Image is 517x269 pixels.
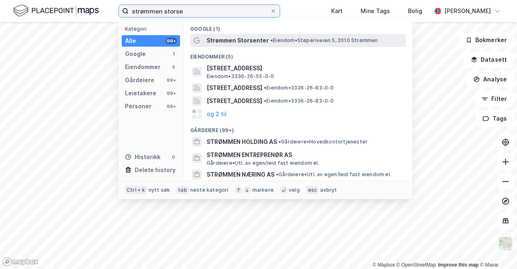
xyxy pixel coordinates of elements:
[190,187,229,193] div: neste kategori
[13,4,99,18] img: logo.f888ab2527a4732fd821a326f86c7f29.svg
[476,230,517,269] iframe: Chat Widget
[2,257,38,267] a: Mapbox homepage
[170,51,177,57] div: 1
[184,47,412,62] div: Eiendommer (5)
[207,63,403,73] span: [STREET_ADDRESS]
[397,262,436,268] a: OpenStreetMap
[264,98,266,104] span: •
[207,36,269,45] span: Strømmen Storsenter
[125,101,152,111] div: Personer
[165,38,177,44] div: 99+
[475,91,514,107] button: Filter
[331,6,343,16] div: Kart
[165,90,177,96] div: 99+
[464,52,514,68] button: Datasett
[444,6,491,16] div: [PERSON_NAME]
[125,186,147,194] div: Ctrl + k
[184,19,412,34] div: Google (1)
[207,160,319,166] span: Gårdeiere • Utl. av egen/leid fast eiendom el.
[207,73,274,80] span: Eiendom • 3336-26-55-0-0
[207,150,403,160] span: STRØMMEN ENTREPRENØR AS
[125,152,160,162] div: Historikk
[270,37,378,44] span: Eiendom • Støperiveien 5, 2010 Strømmen
[276,171,279,177] span: •
[125,88,156,98] div: Leietakere
[279,139,368,145] span: Gårdeiere • Hovedkontortjenester
[135,165,176,175] div: Delete history
[165,103,177,110] div: 99+
[476,230,517,269] div: Kontrollprogram for chat
[207,170,274,179] span: STRØMMEN NÆRING AS
[361,6,390,16] div: Mine Tags
[170,154,177,160] div: 0
[306,186,319,194] div: esc
[125,36,136,46] div: Alle
[176,186,189,194] div: tab
[125,62,160,72] div: Eiendommer
[466,71,514,87] button: Analyse
[372,262,395,268] a: Mapbox
[459,32,514,48] button: Bokmerker
[476,110,514,127] button: Tags
[289,187,300,193] div: velg
[279,139,281,145] span: •
[125,49,146,59] div: Google
[207,137,277,147] span: STRØMMEN HOLDING AS
[264,85,266,91] span: •
[270,37,273,43] span: •
[207,109,227,119] button: og 2 til
[264,85,334,91] span: Eiendom • 3336-26-83-0-0
[125,26,180,32] div: Kategori
[184,121,412,135] div: Gårdeiere (99+)
[207,96,262,106] span: [STREET_ADDRESS]
[252,187,274,193] div: markere
[207,83,262,93] span: [STREET_ADDRESS]
[320,187,337,193] div: avbryt
[264,98,334,104] span: Eiendom • 3336-26-83-0-0
[170,64,177,70] div: 5
[129,5,270,17] input: Søk på adresse, matrikkel, gårdeiere, leietakere eller personer
[149,187,170,193] div: nytt søk
[438,262,479,268] a: Improve this map
[408,6,422,16] div: Bolig
[125,75,154,85] div: Gårdeiere
[165,77,177,83] div: 99+
[276,171,391,178] span: Gårdeiere • Utl. av egen/leid fast eiendom el.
